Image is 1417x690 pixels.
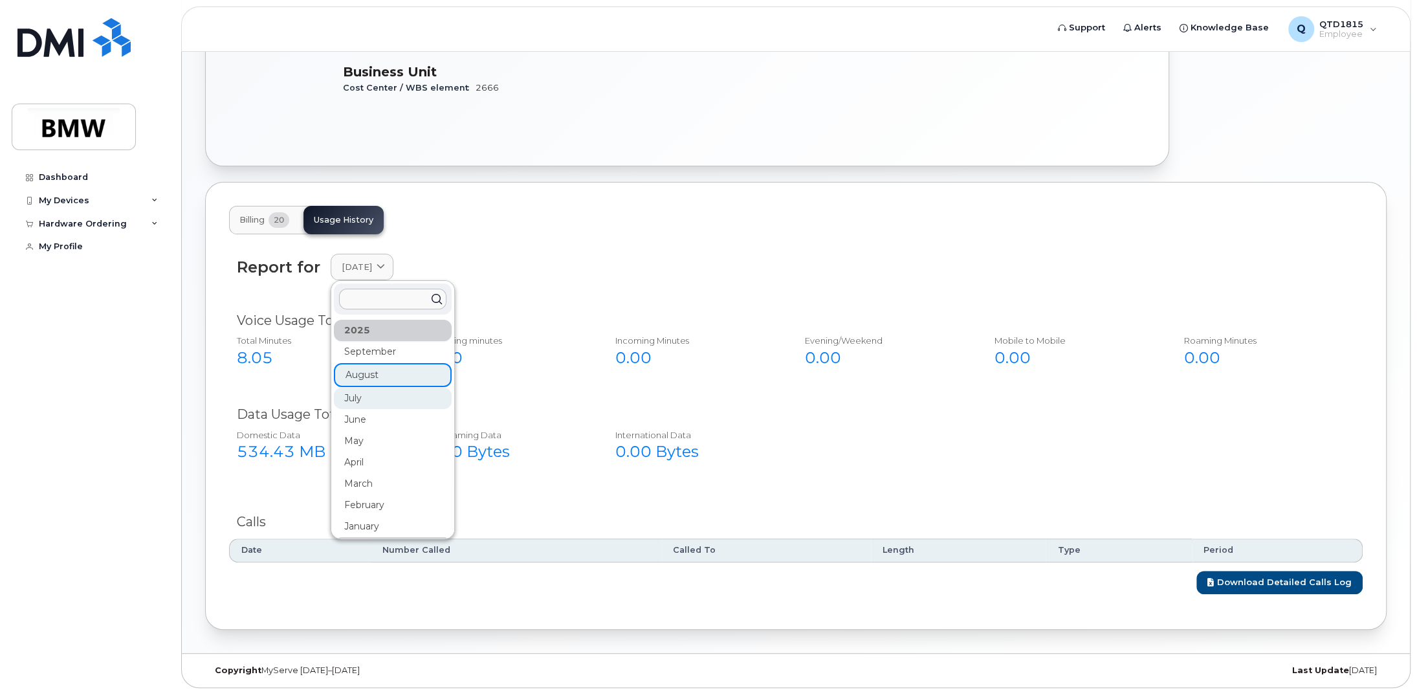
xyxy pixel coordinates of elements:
div: 0.00 [1183,347,1345,369]
span: QTD1815 [1319,19,1363,29]
div: Evening/Weekend [805,335,966,347]
div: QTD1815 [1279,16,1386,42]
div: 0.00 [615,347,776,369]
a: Download Detailed Calls Log [1196,571,1363,595]
div: [DATE] [993,665,1387,676]
div: NA Roaming Data [426,429,588,441]
iframe: Messenger Launcher [1361,634,1407,680]
div: March [334,473,452,495]
th: Called To [661,539,871,562]
div: Incoming Minutes [615,335,776,347]
div: Voice Usage Total $0.00 [237,311,1355,330]
div: 0.00 [805,347,966,369]
th: Number Called [371,539,661,562]
div: Mobile to Mobile [994,335,1156,347]
strong: Copyright [215,665,261,675]
div: February [334,495,452,516]
div: Roaming Minutes [1183,335,1345,347]
th: Type [1046,539,1192,562]
div: 2024 [334,537,452,559]
div: June [334,409,452,430]
span: Cost Center / WBS element [343,83,476,93]
span: Q [1297,21,1306,37]
span: Knowledge Base [1191,21,1269,34]
span: Employee [1319,29,1363,39]
span: Billing [239,215,265,225]
div: 2025 [334,320,452,341]
th: Date [229,539,371,562]
div: Outgoing minutes [426,335,588,347]
div: July [334,388,452,409]
span: 2666 [476,83,499,93]
strong: Last Update [1292,665,1349,675]
a: Support [1049,15,1114,41]
span: [DATE] [342,261,372,273]
div: January [334,516,452,537]
span: 20 [269,212,289,228]
div: 0.00 [426,347,588,369]
div: Domestic Data [237,429,398,441]
div: Data Usage Total $0.00 [237,405,1355,424]
a: [DATE] [331,254,393,280]
div: 0.00 Bytes [426,441,588,463]
div: Calls [237,513,1355,531]
th: Length [871,539,1046,562]
div: International Data [615,429,776,441]
div: 8.05 [237,347,398,369]
th: Period [1192,539,1363,562]
a: Knowledge Base [1170,15,1278,41]
div: May [334,430,452,452]
span: Alerts [1134,21,1161,34]
div: 534.43 MB [237,441,398,463]
div: 0.00 Bytes [615,441,776,463]
div: September [334,341,452,362]
div: Total Minutes [237,335,398,347]
div: April [334,452,452,473]
div: 0.00 [994,347,1156,369]
h3: Business Unit [343,64,736,80]
a: Alerts [1114,15,1170,41]
div: Report for [237,258,320,276]
span: Support [1069,21,1105,34]
div: MyServe [DATE]–[DATE] [205,665,599,676]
